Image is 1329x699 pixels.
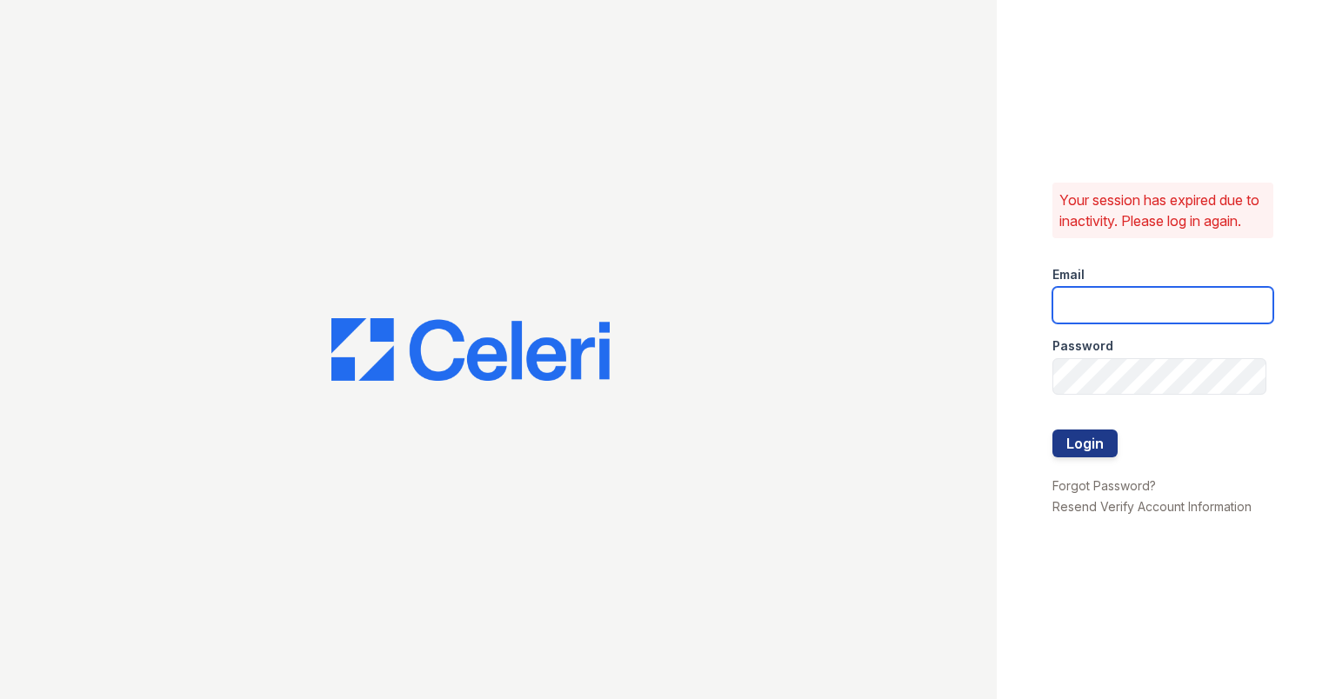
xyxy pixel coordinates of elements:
button: Login [1052,429,1118,457]
a: Resend Verify Account Information [1052,499,1252,514]
label: Email [1052,266,1085,283]
p: Your session has expired due to inactivity. Please log in again. [1059,190,1266,231]
label: Password [1052,337,1113,355]
img: CE_Logo_Blue-a8612792a0a2168367f1c8372b55b34899dd931a85d93a1a3d3e32e68fde9ad4.png [331,318,610,381]
a: Forgot Password? [1052,478,1156,493]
